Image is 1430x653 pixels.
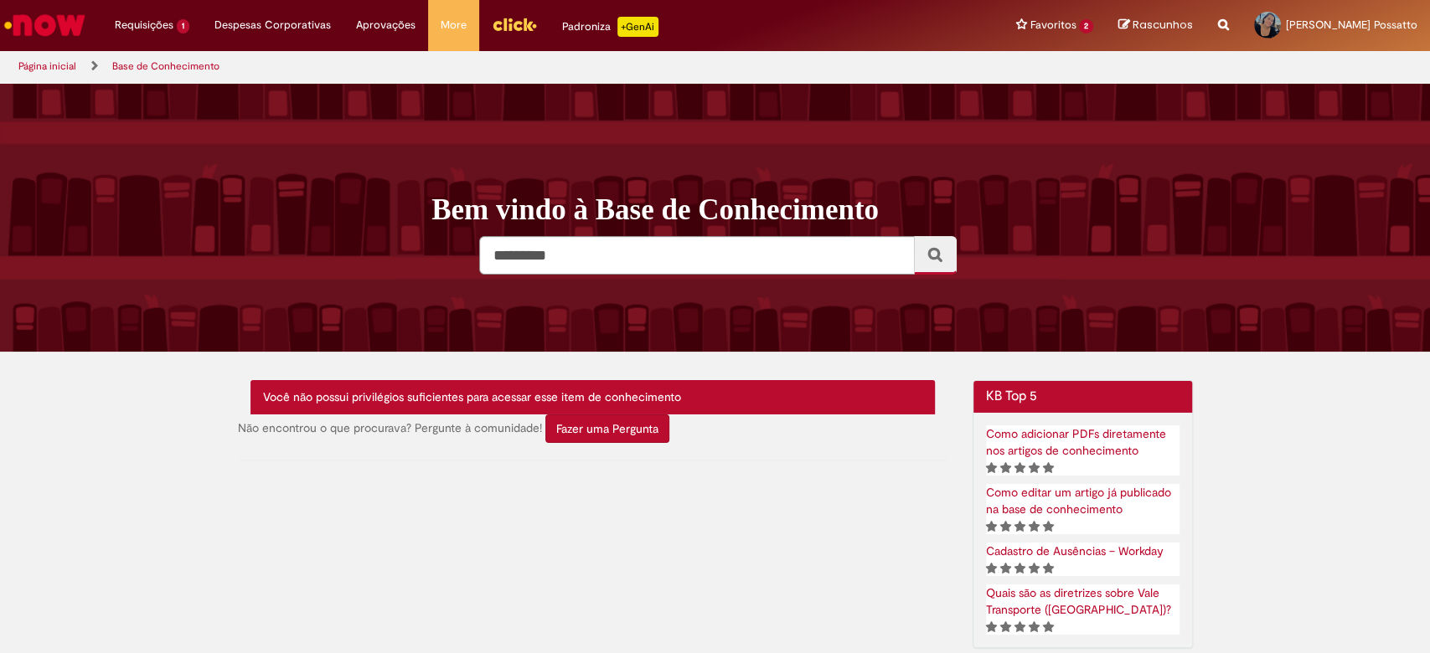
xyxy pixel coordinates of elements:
i: 2 [1000,621,1011,633]
i: 1 [986,621,997,633]
i: 5 [1043,462,1054,474]
a: Fazer uma Pergunta [545,419,669,434]
div: Padroniza [562,17,658,37]
a: Rascunhos [1118,18,1193,33]
i: 2 [1000,462,1011,474]
span: Não encontrou o que procurava? Pergunte à comunidade! [238,419,542,434]
span: More [441,17,467,33]
span: 2 [1079,19,1093,33]
i: 3 [1014,621,1025,633]
i: 4 [1029,462,1040,474]
h2: KB Top 5 [986,389,1180,404]
span: Aprovações [356,17,416,33]
span: 1 [177,19,189,33]
a: Artigo, Como adicionar PDFs diretamente nos artigos de conhecimento , classificação de 5 estrelas [986,426,1166,458]
i: 1 [986,462,997,474]
i: 1 [986,521,997,532]
a: Base de Conhecimento [112,59,219,73]
img: click_logo_yellow_360x200.png [492,12,537,37]
i: 3 [1014,521,1025,532]
span: Rascunhos [1133,17,1193,33]
img: ServiceNow [2,8,88,42]
a: Artigo, Cadastro de Ausências – Workday, classificação de 5 estrelas [986,543,1164,558]
i: 5 [1043,621,1054,633]
span: Favoritos [1030,17,1076,33]
ul: Trilhas de página [13,51,941,82]
button: Pesquisar [914,236,957,275]
i: 1 [986,563,997,574]
i: 5 [1043,563,1054,574]
button: Fazer uma Pergunta [545,414,669,443]
i: 5 [1043,521,1054,532]
i: 3 [1014,462,1025,474]
a: Artigo, Quais são as diretrizes sobre Vale Transporte (VT)? , classificação de 5 estrelas [986,585,1171,617]
a: Página inicial [18,59,76,73]
i: 2 [1000,521,1011,532]
h1: Bem vindo à Base de Conhecimento [431,193,1205,228]
a: Artigo, Como editar um artigo já publicado na base de conhecimento , classificação de 5 estrelas [986,485,1171,517]
span: Despesas Corporativas [214,17,331,33]
i: 4 [1029,563,1040,574]
i: 4 [1029,621,1040,633]
span: [PERSON_NAME] Possatto [1286,18,1417,32]
i: 2 [1000,563,1011,574]
i: 4 [1029,521,1040,532]
span: Requisições [115,17,173,33]
input: Pesquisar [479,236,915,275]
div: Você não possui privilégios suficientes para acessar esse item de conhecimento [250,380,936,414]
p: +GenAi [617,17,658,37]
i: 3 [1014,563,1025,574]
